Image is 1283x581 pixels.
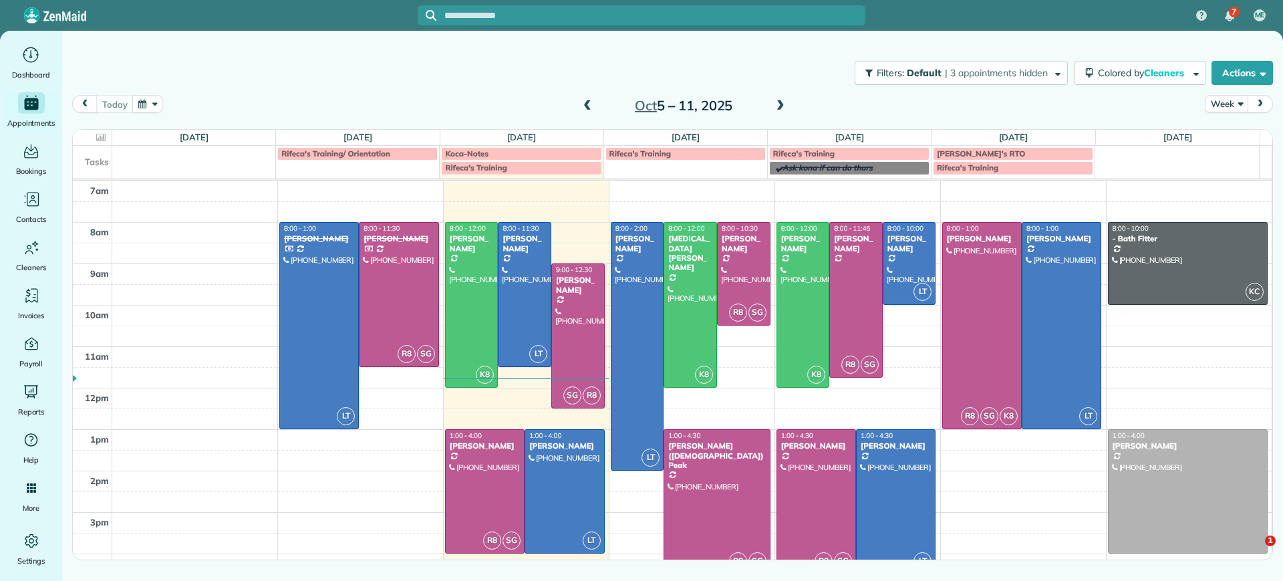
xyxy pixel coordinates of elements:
[1238,536,1270,568] iframe: Intercom live chat
[449,441,521,451] div: [PERSON_NAME]
[502,234,547,253] div: [PERSON_NAME]
[877,67,905,79] span: Filters:
[668,224,704,233] span: 8:00 - 12:00
[947,224,979,233] span: 8:00 - 1:00
[583,386,601,404] span: R8
[721,234,766,253] div: [PERSON_NAME]
[72,95,98,113] button: prev
[913,283,932,301] span: LT
[848,61,1068,85] a: Filters: Default | 3 appointments hidden
[1000,407,1018,425] span: K8
[773,148,835,158] span: Rifeca's Training
[668,441,766,470] div: [PERSON_NAME] ([DEMOGRAPHIC_DATA]) Peak
[281,148,390,158] span: Rifeca's Training/ Orientation
[1144,67,1187,79] span: Cleaners
[861,431,893,440] span: 1:00 - 4:30
[1112,441,1264,451] div: [PERSON_NAME]
[1026,234,1097,243] div: [PERSON_NAME]
[529,431,561,440] span: 1:00 - 4:00
[5,530,57,568] a: Settings
[1098,67,1189,79] span: Colored by
[5,333,57,370] a: Payroll
[1026,224,1058,233] span: 8:00 - 1:00
[835,132,864,142] a: [DATE]
[284,224,316,233] span: 8:00 - 1:00
[18,309,45,322] span: Invoices
[583,532,601,550] span: LT
[16,164,47,178] span: Bookings
[980,407,998,425] span: SG
[90,434,109,445] span: 1pm
[5,237,57,274] a: Cleaners
[343,132,372,142] a: [DATE]
[999,132,1028,142] a: [DATE]
[5,140,57,178] a: Bookings
[855,61,1068,85] button: Filters: Default | 3 appointments hidden
[1113,431,1145,440] span: 1:00 - 4:00
[1079,407,1097,425] span: LT
[1112,234,1264,243] div: - Bath Fitter
[449,234,494,253] div: [PERSON_NAME]
[695,366,713,384] span: K8
[12,68,50,82] span: Dashboard
[672,132,700,142] a: [DATE]
[90,227,109,237] span: 8am
[96,95,133,113] button: today
[23,501,39,515] span: More
[781,431,813,440] span: 1:00 - 4:30
[337,407,355,425] span: LT
[1075,61,1206,85] button: Colored byCleaners
[1255,10,1265,21] span: ME
[729,552,747,570] span: R8
[729,304,747,322] span: R8
[913,552,932,570] span: LT
[780,441,852,451] div: [PERSON_NAME]
[364,224,400,233] span: 8:00 - 11:30
[615,234,660,253] div: [PERSON_NAME]
[609,148,671,158] span: Rifeca's Training
[946,234,1018,243] div: [PERSON_NAME]
[180,132,208,142] a: [DATE]
[834,224,870,233] span: 8:00 - 11:45
[503,532,521,550] span: SG
[555,275,601,295] div: [PERSON_NAME]
[17,554,45,568] span: Settings
[16,261,46,274] span: Cleaners
[283,234,355,243] div: [PERSON_NAME]
[907,67,942,79] span: Default
[7,116,55,130] span: Appointments
[641,449,660,467] span: LT
[1248,95,1273,113] button: next
[5,92,57,130] a: Appointments
[781,224,817,233] span: 8:00 - 12:00
[417,345,435,363] span: SG
[19,357,43,370] span: Payroll
[600,98,767,113] h2: 5 – 11, 2025
[833,234,879,253] div: [PERSON_NAME]
[450,431,482,440] span: 1:00 - 4:00
[16,213,46,226] span: Contacts
[445,162,507,172] span: Rifeca's Training
[841,356,859,374] span: R8
[90,558,109,569] span: 4pm
[85,351,109,362] span: 11am
[445,148,488,158] span: Koca-Notes
[5,189,57,226] a: Contacts
[860,441,932,451] div: [PERSON_NAME]
[668,234,713,273] div: [MEDICAL_DATA][PERSON_NAME]
[483,532,501,550] span: R8
[563,386,581,404] span: SG
[961,407,979,425] span: R8
[18,405,45,419] span: Reports
[1113,224,1149,233] span: 8:00 - 10:00
[5,285,57,322] a: Invoices
[90,517,109,528] span: 3pm
[1216,1,1244,31] div: 7 unread notifications
[556,265,592,274] span: 9:00 - 12:30
[807,366,825,384] span: K8
[85,392,109,403] span: 12pm
[5,44,57,82] a: Dashboard
[503,224,539,233] span: 8:00 - 11:30
[937,162,998,172] span: Rifeca's Training
[780,234,826,253] div: [PERSON_NAME]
